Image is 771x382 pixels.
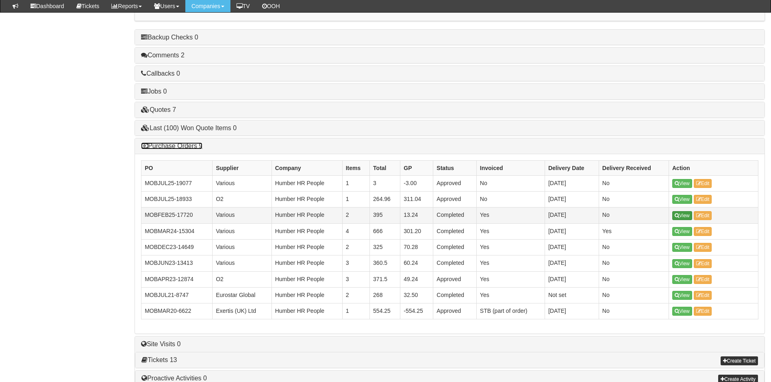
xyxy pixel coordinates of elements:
td: STB (part of order) [476,303,545,319]
td: Humber HR People [271,287,342,303]
a: Jobs 0 [141,88,167,95]
th: Action [669,160,758,175]
td: 2 [342,239,369,255]
td: -3.00 [400,175,433,191]
a: Edit [694,307,712,316]
td: No [476,175,545,191]
td: 311.04 [400,192,433,207]
td: MOBDEC23-14649 [141,239,213,255]
td: No [599,175,669,191]
a: Edit [694,275,712,284]
td: 1 [342,192,369,207]
a: Quotes 7 [141,106,176,113]
td: Various [213,223,272,239]
td: Completed [433,255,476,271]
td: MOBJUN23-13413 [141,255,213,271]
td: Yes [476,255,545,271]
td: MOBMAR20-6622 [141,303,213,319]
a: Edit [694,227,712,236]
a: Last (100) Won Quote Items 0 [141,124,237,131]
td: 49.24 [400,271,433,287]
a: View [672,211,692,220]
a: View [672,195,692,204]
th: Status [433,160,476,175]
td: Yes [476,271,545,287]
a: View [672,227,692,236]
td: MOBMAR24-15304 [141,223,213,239]
td: -554.25 [400,303,433,319]
td: [DATE] [545,175,599,191]
td: MOBJUL21-8747 [141,287,213,303]
td: Humber HR People [271,255,342,271]
td: MOBAPR23-12874 [141,271,213,287]
a: View [672,307,692,316]
td: 1 [342,303,369,319]
a: View [672,179,692,188]
td: 13.24 [400,207,433,223]
td: 1 [342,175,369,191]
th: Delivery Received [599,160,669,175]
th: Total [370,160,400,175]
td: Yes [476,239,545,255]
td: 264.96 [370,192,400,207]
td: 301.20 [400,223,433,239]
td: [DATE] [545,255,599,271]
td: Completed [433,287,476,303]
td: 32.50 [400,287,433,303]
td: 2 [342,287,369,303]
td: [DATE] [545,207,599,223]
td: O2 [213,192,272,207]
a: View [672,243,692,252]
td: Eurostar Global [213,287,272,303]
td: Humber HR People [271,207,342,223]
td: No [599,255,669,271]
td: Yes [476,287,545,303]
td: Various [213,255,272,271]
td: 4 [342,223,369,239]
td: Humber HR People [271,192,342,207]
a: Edit [694,195,712,204]
a: Proactive Activities 0 [141,375,207,382]
td: Humber HR People [271,239,342,255]
td: 360.5 [370,255,400,271]
td: Yes [599,223,669,239]
a: Tickets 13 [141,356,177,363]
th: PO [141,160,213,175]
td: Exertis (UK) Ltd [213,303,272,319]
a: View [672,291,692,300]
td: [DATE] [545,271,599,287]
td: 70.28 [400,239,433,255]
th: GP [400,160,433,175]
a: Callbacks 0 [141,70,180,77]
td: 2 [342,207,369,223]
a: Purchase Orders 9 [141,142,202,149]
a: Edit [694,179,712,188]
th: Delivery Date [545,160,599,175]
th: Supplier [213,160,272,175]
td: Humber HR People [271,303,342,319]
a: Create Ticket [721,356,758,365]
td: 395 [370,207,400,223]
td: Humber HR People [271,223,342,239]
td: [DATE] [545,303,599,319]
td: 3 [370,175,400,191]
td: Yes [476,207,545,223]
a: Edit [694,291,712,300]
td: Not set [545,287,599,303]
td: [DATE] [545,192,599,207]
td: MOBJUL25-18933 [141,192,213,207]
td: 268 [370,287,400,303]
td: 554.25 [370,303,400,319]
td: Approved [433,175,476,191]
a: Comments 2 [141,52,185,59]
td: Approved [433,271,476,287]
td: No [599,271,669,287]
td: No [599,192,669,207]
td: Yes [476,223,545,239]
a: Edit [694,211,712,220]
td: No [599,239,669,255]
a: Edit [694,259,712,268]
a: View [672,259,692,268]
td: Humber HR People [271,175,342,191]
td: 325 [370,239,400,255]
